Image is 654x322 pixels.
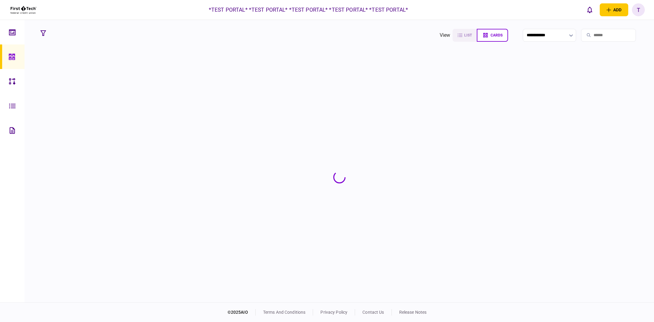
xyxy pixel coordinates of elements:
a: terms and conditions [263,310,306,315]
span: cards [491,33,503,37]
div: view [440,32,450,39]
span: list [464,33,472,37]
button: open notifications list [583,3,596,16]
button: T [632,3,645,16]
div: © 2025 AIO [228,309,256,316]
a: release notes [399,310,427,315]
button: open adding identity options [600,3,628,16]
a: privacy policy [320,310,347,315]
div: *TEST PORTAL* *TEST PORTAL* *TEST PORTAL* *TEST PORTAL* *TEST PORTAL* [209,6,408,14]
img: client company logo [10,2,37,17]
button: list [453,29,477,42]
a: contact us [362,310,384,315]
button: cards [477,29,508,42]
